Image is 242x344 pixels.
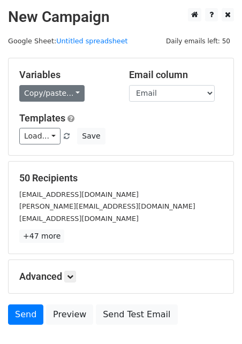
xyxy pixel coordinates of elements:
[129,69,223,81] h5: Email column
[19,202,195,210] small: [PERSON_NAME][EMAIL_ADDRESS][DOMAIN_NAME]
[19,69,113,81] h5: Variables
[77,128,105,144] button: Save
[8,37,128,45] small: Google Sheet:
[19,271,223,282] h5: Advanced
[8,8,234,26] h2: New Campaign
[188,293,242,344] iframe: Chat Widget
[96,304,177,325] a: Send Test Email
[162,37,234,45] a: Daily emails left: 50
[19,190,139,198] small: [EMAIL_ADDRESS][DOMAIN_NAME]
[19,85,85,102] a: Copy/paste...
[19,230,64,243] a: +47 more
[19,112,65,124] a: Templates
[46,304,93,325] a: Preview
[19,215,139,223] small: [EMAIL_ADDRESS][DOMAIN_NAME]
[19,172,223,184] h5: 50 Recipients
[162,35,234,47] span: Daily emails left: 50
[56,37,127,45] a: Untitled spreadsheet
[19,128,61,144] a: Load...
[8,304,43,325] a: Send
